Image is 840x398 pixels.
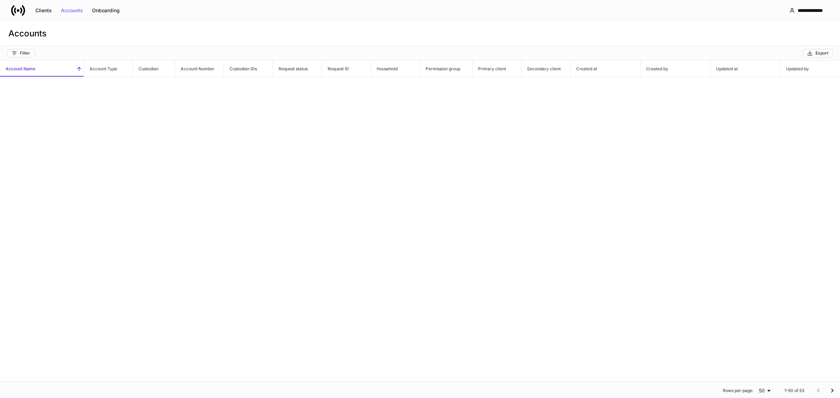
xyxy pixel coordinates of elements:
[175,65,215,72] h6: Account Number
[56,5,87,16] button: Accounts
[723,388,753,393] p: Rows per page:
[84,61,133,77] span: Account Type
[84,65,117,72] h6: Account Type
[7,49,35,57] button: Filter
[31,5,56,16] button: Clients
[224,61,273,77] span: Custodian IDs
[371,61,420,77] span: Household
[570,61,640,77] span: Created at
[756,387,773,394] div: 50
[133,65,159,72] h6: Custodian
[420,65,460,72] h6: Permission group
[322,61,371,77] span: Request ID
[87,5,124,16] button: Onboarding
[224,65,257,72] h6: Custodian IDs
[420,61,472,77] span: Permission group
[521,61,570,77] span: Secondary client
[371,65,398,72] h6: Household
[710,61,780,77] span: Updated at
[472,65,506,72] h6: Primary client
[784,388,804,393] p: 1–50 of 53
[133,61,175,77] span: Custodian
[8,28,47,39] h3: Accounts
[803,49,833,57] button: Export
[322,65,349,72] h6: Request ID
[780,65,809,72] h6: Updated by
[640,61,710,77] span: Created by
[175,61,224,77] span: Account Number
[273,65,308,72] h6: Request status
[640,65,668,72] h6: Created by
[710,65,738,72] h6: Updated at
[273,61,322,77] span: Request status
[472,61,521,77] span: Primary client
[570,65,597,72] h6: Created at
[12,50,30,56] div: Filter
[807,50,828,56] div: Export
[92,8,120,13] div: Onboarding
[825,384,839,398] button: Go to next page
[61,8,83,13] div: Accounts
[35,8,52,13] div: Clients
[521,65,561,72] h6: Secondary client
